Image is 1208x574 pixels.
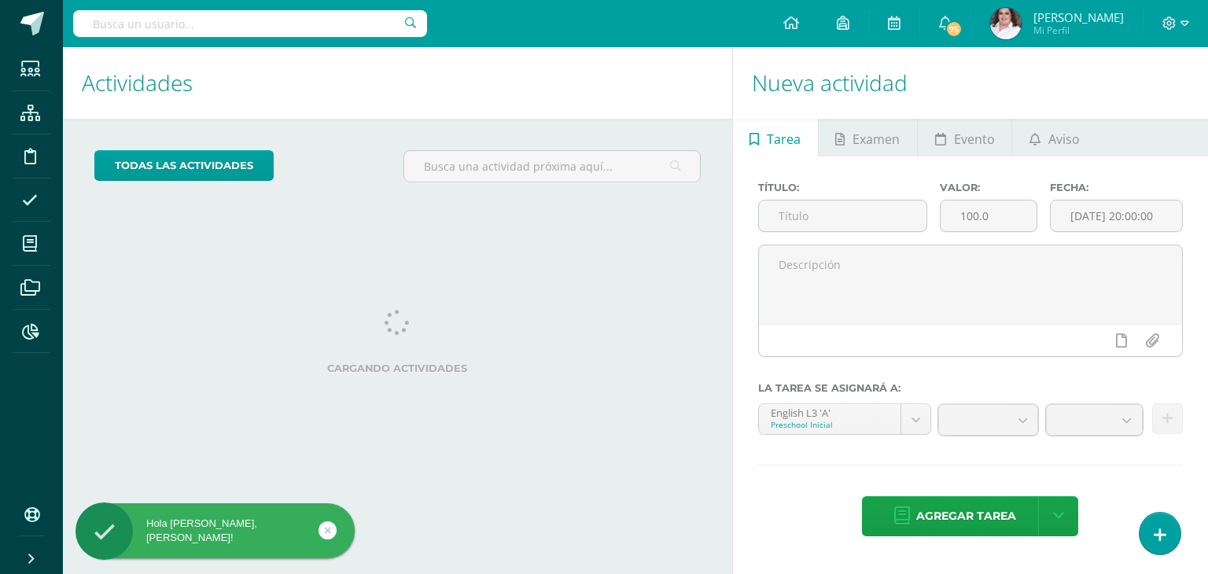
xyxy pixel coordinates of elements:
[1012,119,1096,156] a: Aviso
[918,119,1011,156] a: Evento
[916,497,1016,535] span: Agregar tarea
[954,120,995,158] span: Evento
[733,119,818,156] a: Tarea
[771,404,889,419] div: English L3 'A'
[1048,120,1080,158] span: Aviso
[404,151,699,182] input: Busca una actividad próxima aquí...
[1033,24,1124,37] span: Mi Perfil
[945,20,963,38] span: 75
[759,201,927,231] input: Título
[819,119,917,156] a: Examen
[771,419,889,430] div: Preschool Inicial
[990,8,1022,39] img: 90ff07e7ad6dea4cda93a247b25c642c.png
[75,517,355,545] div: Hola [PERSON_NAME], [PERSON_NAME]!
[758,182,928,193] label: Título:
[1051,201,1182,231] input: Fecha de entrega
[1033,9,1124,25] span: [PERSON_NAME]
[758,382,1183,394] label: La tarea se asignará a:
[94,362,701,374] label: Cargando actividades
[767,120,801,158] span: Tarea
[759,404,930,434] a: English L3 'A'Preschool Inicial
[82,47,713,119] h1: Actividades
[94,150,274,181] a: todas las Actividades
[1050,182,1183,193] label: Fecha:
[941,201,1036,231] input: Puntos máximos
[73,10,427,37] input: Busca un usuario...
[940,182,1037,193] label: Valor:
[853,120,900,158] span: Examen
[752,47,1189,119] h1: Nueva actividad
